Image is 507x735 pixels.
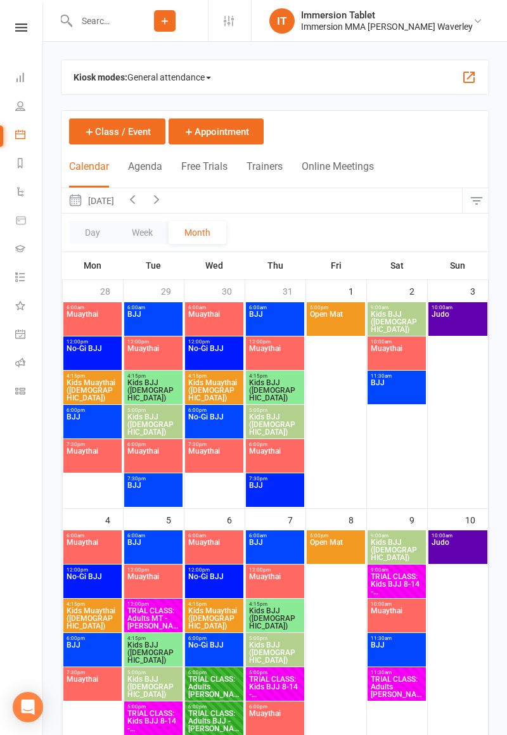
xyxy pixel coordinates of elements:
[222,280,245,301] div: 30
[366,252,427,279] th: Sat
[188,601,240,607] span: 4:15pm
[127,407,179,413] span: 5:00pm
[15,378,44,407] a: Class kiosk mode
[66,641,119,664] span: BJJ
[370,305,423,310] span: 9:00am
[248,607,301,630] span: Kids BJJ ([DEMOGRAPHIC_DATA])
[69,221,116,244] button: Day
[309,310,362,333] span: Open Mat
[248,447,301,470] span: Muaythai
[127,636,179,641] span: 4:15pm
[66,442,119,447] span: 7:30pm
[15,350,44,378] a: Roll call kiosk mode
[409,509,427,530] div: 9
[127,305,179,310] span: 6:00am
[227,509,245,530] div: 6
[169,118,264,144] button: Appointment
[181,160,228,188] button: Free Trials
[370,573,423,596] span: TRIAL CLASS: Kids BJJ 8-14 - [PERSON_NAME]
[184,252,245,279] th: Wed
[248,305,301,310] span: 6:00am
[409,280,427,301] div: 2
[248,601,301,607] span: 4:15pm
[188,407,240,413] span: 6:00pm
[127,607,179,630] span: TRIAL CLASS: Adults MT - [PERSON_NAME]
[309,305,362,310] span: 5:00pm
[370,636,423,641] span: 11:30am
[62,252,123,279] th: Mon
[248,710,301,732] span: Muaythai
[13,692,43,722] div: Open Intercom Messenger
[66,533,119,539] span: 6:00am
[248,704,301,710] span: 6:00pm
[248,539,301,561] span: BJJ
[69,160,109,188] button: Calendar
[370,379,423,402] span: BJJ
[309,539,362,561] span: Open Mat
[69,118,165,144] button: Class / Event
[248,345,301,367] span: Muaythai
[66,345,119,367] span: No-Gi BJJ
[15,321,44,350] a: General attendance kiosk mode
[309,533,362,539] span: 5:00pm
[349,280,366,301] div: 1
[188,675,240,698] span: TRIAL CLASS: Adults [PERSON_NAME] ?
[66,573,119,596] span: No-Gi BJJ
[370,339,423,345] span: 10:00am
[128,160,162,188] button: Agenda
[123,252,184,279] th: Tue
[127,67,211,87] span: General attendance
[370,601,423,607] span: 10:00am
[248,379,301,402] span: Kids BJJ ([DEMOGRAPHIC_DATA])
[370,539,423,561] span: Kids BJJ ([DEMOGRAPHIC_DATA])
[127,442,179,447] span: 6:00pm
[288,509,305,530] div: 7
[370,641,423,664] span: BJJ
[66,607,119,630] span: Kids Muaythai ([DEMOGRAPHIC_DATA])
[127,539,179,561] span: BJJ
[127,710,179,732] span: TRIAL CLASS: Kids BJJ 8-14 - [PERSON_NAME]
[66,379,119,402] span: Kids Muaythai ([DEMOGRAPHIC_DATA])
[188,533,240,539] span: 6:00am
[127,573,179,596] span: Muaythai
[349,509,366,530] div: 8
[127,379,179,402] span: Kids BJJ ([DEMOGRAPHIC_DATA])
[188,310,240,333] span: Muaythai
[127,339,179,345] span: 12:00pm
[283,280,305,301] div: 31
[61,188,120,213] button: [DATE]
[169,221,226,244] button: Month
[248,533,301,539] span: 6:00am
[188,607,240,630] span: Kids Muaythai ([DEMOGRAPHIC_DATA])
[431,533,485,539] span: 10:00am
[188,641,240,664] span: No-Gi BJJ
[15,150,44,179] a: Reports
[188,704,240,710] span: 6:00pm
[188,670,240,675] span: 6:00pm
[301,21,473,32] div: Immersion MMA [PERSON_NAME] Waverley
[188,442,240,447] span: 7:30pm
[127,641,179,664] span: Kids BJJ ([DEMOGRAPHIC_DATA])
[188,447,240,470] span: Muaythai
[66,339,119,345] span: 12:00pm
[66,539,119,561] span: Muaythai
[66,447,119,470] span: Muaythai
[248,407,301,413] span: 5:00pm
[188,373,240,379] span: 4:15pm
[269,8,295,34] div: IT
[127,675,179,698] span: Kids BJJ ([DEMOGRAPHIC_DATA])
[66,567,119,573] span: 12:00pm
[66,373,119,379] span: 4:15pm
[188,710,240,732] span: TRIAL CLASS: Adults BJJ - [PERSON_NAME]
[100,280,123,301] div: 28
[245,252,305,279] th: Thu
[248,442,301,447] span: 6:00pm
[302,160,374,188] button: Online Meetings
[188,305,240,310] span: 6:00am
[127,533,179,539] span: 6:00am
[248,482,301,504] span: BJJ
[66,305,119,310] span: 6:00am
[127,447,179,470] span: Muaythai
[370,675,423,698] span: TRIAL CLASS: Adults [PERSON_NAME] ?
[248,339,301,345] span: 12:00pm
